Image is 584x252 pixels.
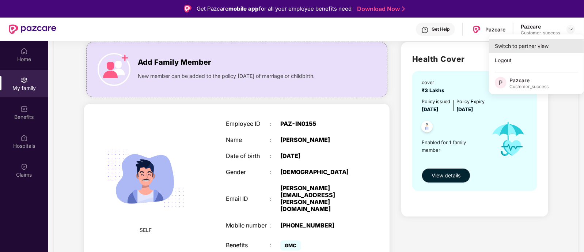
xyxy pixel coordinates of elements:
img: svg+xml;base64,PHN2ZyB3aWR0aD0iMjAiIGhlaWdodD0iMjAiIHZpZXdCb3g9IjAgMCAyMCAyMCIgZmlsbD0ibm9uZSIgeG... [20,76,28,84]
div: : [270,195,281,202]
div: : [270,222,281,229]
span: Add Family Member [138,57,211,68]
span: [DATE] [422,106,438,112]
div: Name [226,136,269,143]
div: : [270,120,281,127]
span: ₹3 Lakhs [422,87,447,93]
div: Email ID [226,195,269,202]
div: Pazcare [485,26,505,33]
div: Logout [489,53,584,67]
img: New Pazcare Logo [9,25,56,34]
div: : [270,242,281,249]
img: svg+xml;base64,PHN2ZyB4bWxucz0iaHR0cDovL3d3dy53My5vcmcvMjAwMC9zdmciIHdpZHRoPSI0OC45NDMiIGhlaWdodD... [418,119,436,137]
img: svg+xml;base64,PHN2ZyBpZD0iRHJvcGRvd24tMzJ4MzIiIHhtbG5zPSJodHRwOi8vd3d3LnczLm9yZy8yMDAwL3N2ZyIgd2... [568,26,574,32]
div: Get Help [432,26,450,32]
div: [PERSON_NAME] [280,136,357,143]
span: P [499,78,503,87]
div: [PERSON_NAME][EMAIL_ADDRESS][PERSON_NAME][DOMAIN_NAME] [280,185,357,212]
img: svg+xml;base64,PHN2ZyBpZD0iQ2xhaW0iIHhtbG5zPSJodHRwOi8vd3d3LnczLm9yZy8yMDAwL3N2ZyIgd2lkdGg9IjIwIi... [20,163,28,170]
span: View details [432,172,460,180]
div: Switch to partner view [489,39,584,53]
span: SELF [140,226,152,234]
div: : [270,153,281,159]
img: Logo [184,5,191,12]
span: [DATE] [456,106,473,112]
div: Employee ID [226,120,269,127]
div: [DEMOGRAPHIC_DATA] [280,169,357,176]
img: svg+xml;base64,PHN2ZyBpZD0iQmVuZWZpdHMiIHhtbG5zPSJodHRwOi8vd3d3LnczLm9yZy8yMDAwL3N2ZyIgd2lkdGg9Ij... [20,105,28,113]
span: GMC [280,240,301,251]
h2: Health Cover [412,53,537,65]
img: svg+xml;base64,PHN2ZyBpZD0iSGVscC0zMngzMiIgeG1sbnM9Imh0dHA6Ly93d3cudzMub3JnLzIwMDAvc3ZnIiB3aWR0aD... [421,26,429,34]
strong: mobile app [228,5,259,12]
div: Policy issued [422,98,450,105]
img: svg+xml;base64,PHN2ZyBpZD0iSG9tZSIgeG1sbnM9Imh0dHA6Ly93d3cudzMub3JnLzIwMDAvc3ZnIiB3aWR0aD0iMjAiIG... [20,48,28,55]
img: svg+xml;base64,PHN2ZyBpZD0iSG9zcGl0YWxzIiB4bWxucz0iaHR0cDovL3d3dy53My5vcmcvMjAwMC9zdmciIHdpZHRoPS... [20,134,28,142]
div: Customer_success [521,30,560,36]
img: Stroke [402,5,405,13]
div: Policy Expiry [456,98,485,105]
span: Enabled for 1 family member [422,139,485,154]
img: icon [98,53,130,86]
img: icon [485,114,532,165]
div: Pazcare [509,77,549,84]
img: svg+xml;base64,PHN2ZyB4bWxucz0iaHR0cDovL3d3dy53My5vcmcvMjAwMC9zdmciIHdpZHRoPSIyMjQiIGhlaWdodD0iMT... [98,131,193,226]
div: cover [422,79,447,86]
div: PAZ-IN0155 [280,120,357,127]
div: [PHONE_NUMBER] [280,222,357,229]
img: Pazcare_Logo.png [471,24,482,35]
a: Download Now [357,5,403,13]
div: Pazcare [521,23,560,30]
div: Customer_success [509,84,549,90]
div: [DATE] [280,153,357,159]
span: New member can be added to the policy [DATE] of marriage or childbirth. [138,72,315,80]
div: : [270,169,281,176]
div: Gender [226,169,269,176]
div: Mobile number [226,222,269,229]
div: Get Pazcare for all your employee benefits need [197,4,352,13]
div: Benefits [226,242,269,249]
div: : [270,136,281,143]
div: Date of birth [226,153,269,159]
button: View details [422,168,470,183]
